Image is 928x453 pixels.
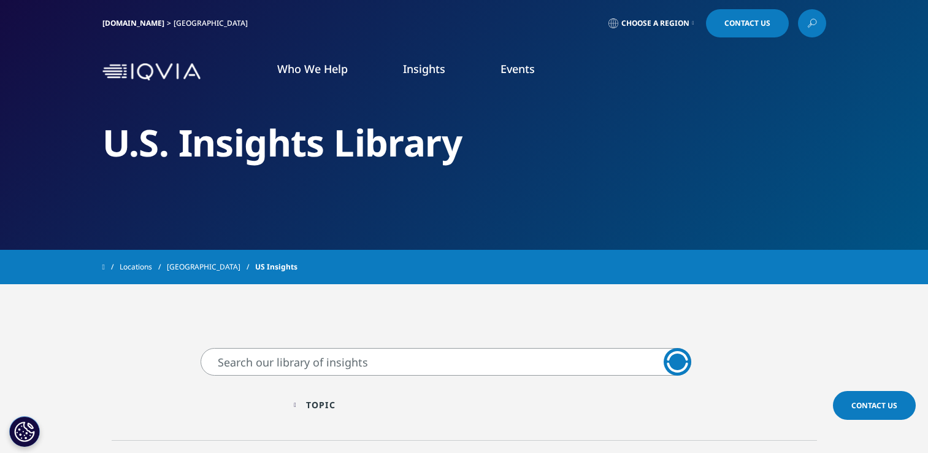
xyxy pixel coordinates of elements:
[120,256,167,278] a: Locations
[664,348,691,376] a: Search
[201,348,691,376] input: Search
[102,63,201,81] img: IQVIA Healthcare Information Technology and Pharma Clinical Research Company
[174,18,253,28] div: [GEOGRAPHIC_DATA]
[167,256,255,278] a: [GEOGRAPHIC_DATA]
[706,9,789,37] a: Contact Us
[724,20,770,27] span: Contact Us
[102,120,826,166] h2: U.S. Insights Library
[277,61,348,76] a: Who We Help
[255,256,297,278] span: US Insights
[621,18,689,28] span: Choose a Region
[833,391,916,420] a: Contact Us
[851,400,897,411] span: Contact Us
[102,18,164,28] a: [DOMAIN_NAME]
[9,416,40,447] button: Cookies Settings
[205,43,826,101] nav: Primary
[306,399,336,411] div: Topic facet.
[403,61,445,76] a: Insights
[665,350,689,373] svg: Loading
[500,61,535,76] a: Events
